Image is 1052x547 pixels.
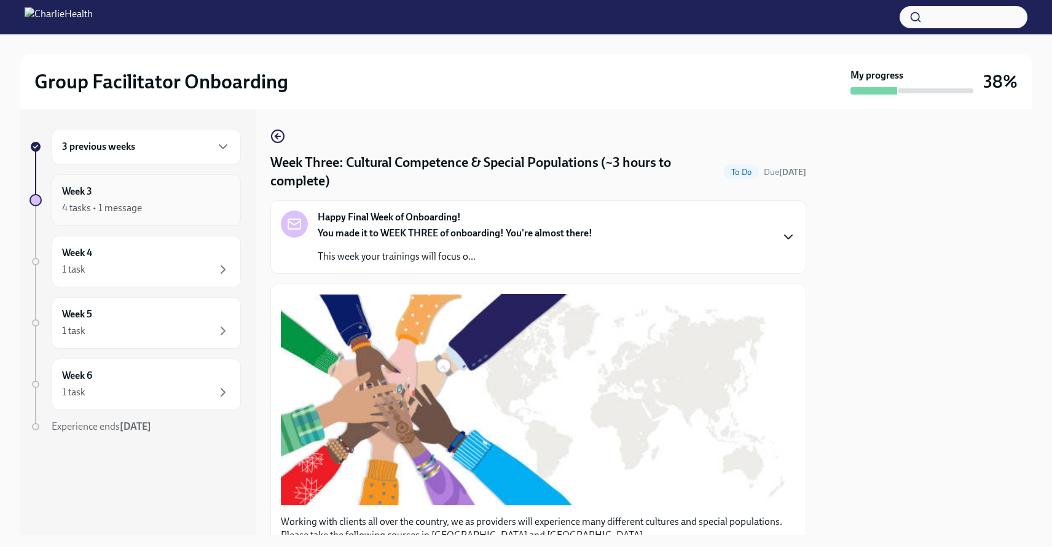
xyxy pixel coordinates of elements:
[29,297,241,349] a: Week 51 task
[62,386,85,399] div: 1 task
[62,201,142,215] div: 4 tasks • 1 message
[62,246,92,260] h6: Week 4
[34,69,288,94] h2: Group Facilitator Onboarding
[318,250,592,263] p: This week your trainings will focus o...
[25,7,93,27] img: CharlieHealth
[779,167,806,177] strong: [DATE]
[318,211,461,224] strong: Happy Final Week of Onboarding!
[52,421,151,432] span: Experience ends
[62,308,92,321] h6: Week 5
[764,167,806,177] span: Due
[62,140,135,153] h6: 3 previous weeks
[62,369,92,382] h6: Week 6
[764,166,806,178] span: August 25th, 2025 10:00
[62,324,85,338] div: 1 task
[62,185,92,198] h6: Week 3
[281,294,796,505] button: Zoom image
[120,421,151,432] strong: [DATE]
[62,263,85,276] div: 1 task
[281,515,796,542] p: Working with clients all over the country, we as providers will experience many different culture...
[29,359,241,410] a: Week 61 task
[29,174,241,226] a: Week 34 tasks • 1 message
[270,153,719,190] h4: Week Three: Cultural Competence & Special Populations (~3 hours to complete)
[318,227,592,239] strong: You made it to WEEK THREE of onboarding! You're almost there!
[724,168,759,177] span: To Do
[29,236,241,287] a: Week 41 task
[983,71,1018,93] h3: 38%
[52,129,241,165] div: 3 previous weeks
[850,69,903,82] strong: My progress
